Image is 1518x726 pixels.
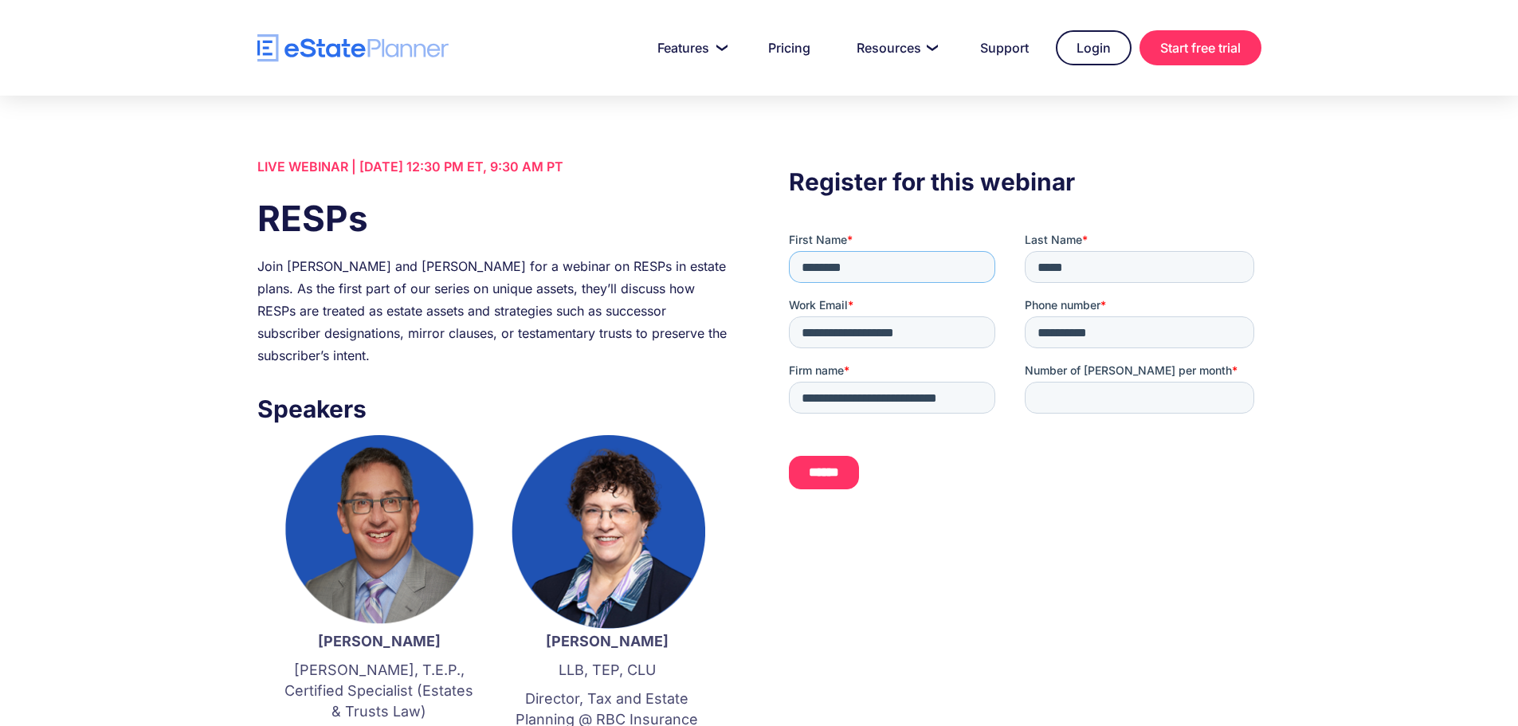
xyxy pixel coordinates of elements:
strong: [PERSON_NAME] [546,633,669,649]
p: LLB, TEP, CLU [509,660,705,681]
a: Login [1056,30,1132,65]
strong: [PERSON_NAME] [318,633,441,649]
a: Resources [837,32,953,64]
a: Start free trial [1139,30,1261,65]
h1: RESPs [257,194,729,243]
h3: Register for this webinar [789,163,1261,200]
h3: Speakers [257,390,729,427]
p: [PERSON_NAME], T.E.P., Certified Specialist (Estates & Trusts Law) [281,660,477,722]
a: Pricing [749,32,830,64]
a: home [257,34,449,62]
a: Features [638,32,741,64]
iframe: Form 0 [789,232,1261,517]
div: LIVE WEBINAR | [DATE] 12:30 PM ET, 9:30 AM PT [257,155,729,178]
div: Join [PERSON_NAME] and [PERSON_NAME] for a webinar on RESPs in estate plans. As the first part of... [257,255,729,367]
a: Support [961,32,1048,64]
